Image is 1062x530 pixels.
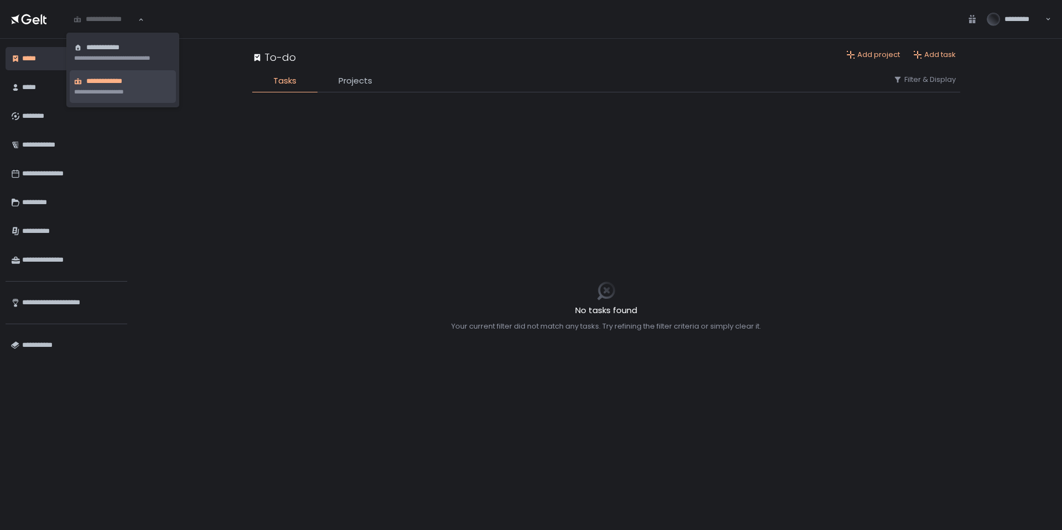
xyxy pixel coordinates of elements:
[846,50,900,60] button: Add project
[339,75,372,87] span: Projects
[451,321,761,331] div: Your current filter did not match any tasks. Try refining the filter criteria or simply clear it.
[893,75,956,85] button: Filter & Display
[74,14,137,25] input: Search for option
[252,50,296,65] div: To-do
[451,304,761,317] h2: No tasks found
[273,75,296,87] span: Tasks
[66,8,144,31] div: Search for option
[913,50,956,60] button: Add task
